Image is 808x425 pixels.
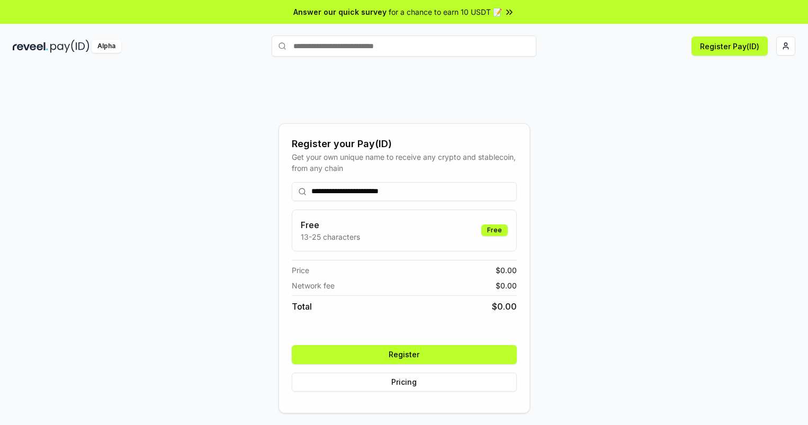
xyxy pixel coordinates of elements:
[292,300,312,313] span: Total
[292,265,309,276] span: Price
[292,151,517,174] div: Get your own unique name to receive any crypto and stablecoin, from any chain
[292,137,517,151] div: Register your Pay(ID)
[13,40,48,53] img: reveel_dark
[292,345,517,364] button: Register
[492,300,517,313] span: $ 0.00
[293,6,387,17] span: Answer our quick survey
[301,219,360,231] h3: Free
[496,265,517,276] span: $ 0.00
[301,231,360,242] p: 13-25 characters
[496,280,517,291] span: $ 0.00
[692,37,768,56] button: Register Pay(ID)
[292,280,335,291] span: Network fee
[292,373,517,392] button: Pricing
[50,40,89,53] img: pay_id
[389,6,502,17] span: for a chance to earn 10 USDT 📝
[481,224,508,236] div: Free
[92,40,121,53] div: Alpha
